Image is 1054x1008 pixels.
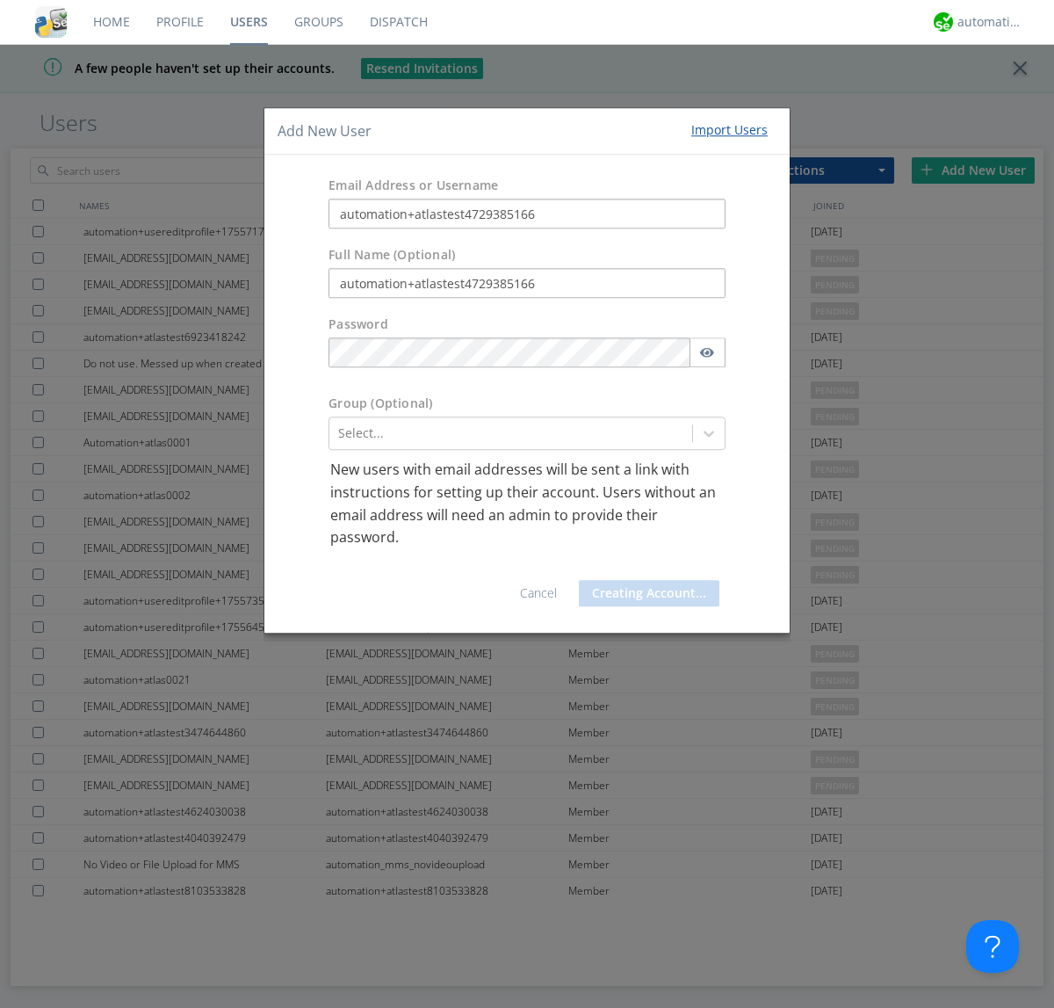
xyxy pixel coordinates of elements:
[957,13,1023,31] div: automation+atlas
[691,121,768,139] div: Import Users
[520,584,557,601] a: Cancel
[934,12,953,32] img: d2d01cd9b4174d08988066c6d424eccd
[328,316,388,334] label: Password
[328,247,455,265] label: Full Name (Optional)
[278,121,372,141] h4: Add New User
[328,269,726,299] input: Julie Appleseed
[328,395,432,413] label: Group (Optional)
[330,460,724,549] p: New users with email addresses will be sent a link with instructions for setting up their account...
[579,580,719,606] button: Creating Account...
[328,199,726,229] input: e.g. email@address.com, Housekeeping1
[35,6,67,38] img: cddb5a64eb264b2086981ab96f4c1ba7
[328,178,498,195] label: Email Address or Username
